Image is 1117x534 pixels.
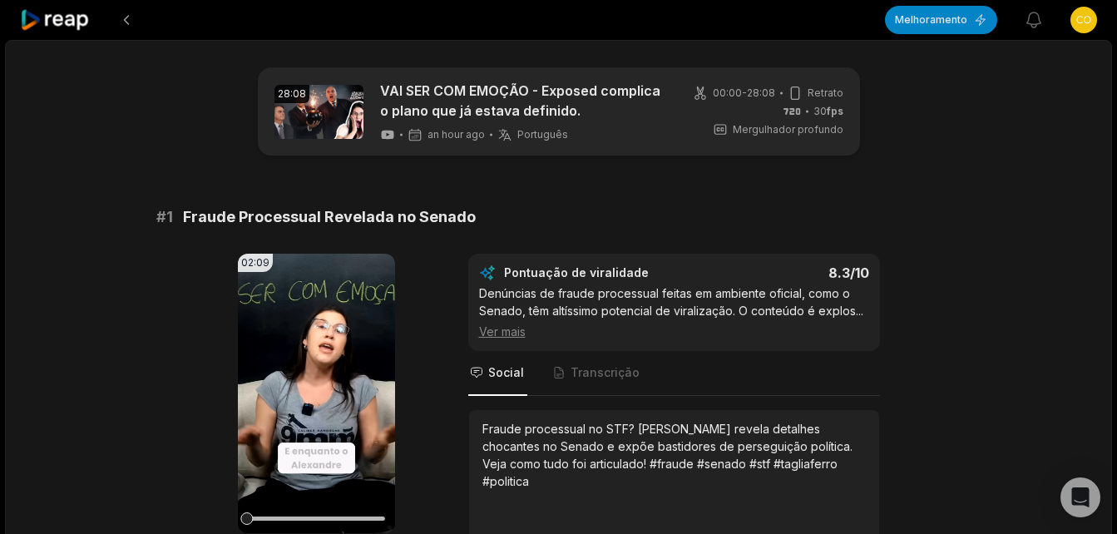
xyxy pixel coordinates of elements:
a: VAI SER COM EMOÇÃO - Exposed complica o plano que já estava definido. [380,81,667,121]
span: Social [488,364,524,381]
span: Fraude Processual Revelada no Senado [183,205,476,229]
span: # [156,205,173,229]
span: an hour ago [428,128,485,141]
div: Abra o Intercom Messenger [1060,477,1100,517]
span: fps [827,105,843,117]
span: Português [517,128,568,141]
div: Fraude processual no STF? [PERSON_NAME] revela detalhes chocantes no Senado e expõe bastidores de... [482,420,866,490]
span: Mergulhador profundo [733,122,843,137]
font: Denúncias de fraude processual feitas em ambiente oficial, como o Senado, têm altíssimo potencial... [479,286,863,318]
font: Melhoramento [895,13,967,27]
span: Transcrição [571,364,640,381]
font: 30 [813,105,827,117]
div: Ver mais [479,323,869,340]
span: Retrato [808,86,843,101]
nav: Guias [468,351,880,396]
button: Melhoramento [885,6,997,34]
span: 00:00 - 28:08 [713,86,775,101]
div: 8.3 /10 [690,265,869,281]
font: 1 [166,208,173,225]
div: Pontuação de viralidade [504,265,683,281]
